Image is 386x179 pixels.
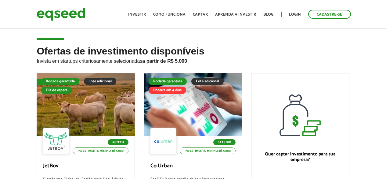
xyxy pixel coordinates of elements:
[289,13,301,17] a: Login
[37,79,68,85] div: Fila de espera
[37,57,349,64] p: Invista em startups criteriosamente selecionadas
[73,147,128,154] p: Investimento mínimo: R$ 5.000
[128,13,146,17] a: Investir
[258,151,343,162] p: Quer captar investimento para sua empresa?
[213,139,236,145] p: SaaS B2B
[142,58,187,64] strong: a partir de R$ 5.000
[193,13,208,17] a: Captar
[41,87,72,94] div: Fila de espera
[149,78,187,85] div: Rodada garantida
[37,46,349,73] h2: Ofertas de investimento disponíveis
[191,78,224,85] div: Lote adicional
[215,13,256,17] a: Aprenda a investir
[153,13,186,17] a: Como funciona
[43,163,128,170] p: JetBov
[108,139,128,145] p: Agtech
[41,78,79,85] div: Rodada garantida
[84,78,116,85] div: Lote adicional
[263,13,273,17] a: Blog
[180,147,236,154] p: Investimento mínimo: R$ 5.000
[149,87,186,94] div: Encerra em 4 dias
[150,163,236,170] p: Co.Urban
[308,10,351,19] a: Cadastre-se
[37,6,85,22] img: EqSeed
